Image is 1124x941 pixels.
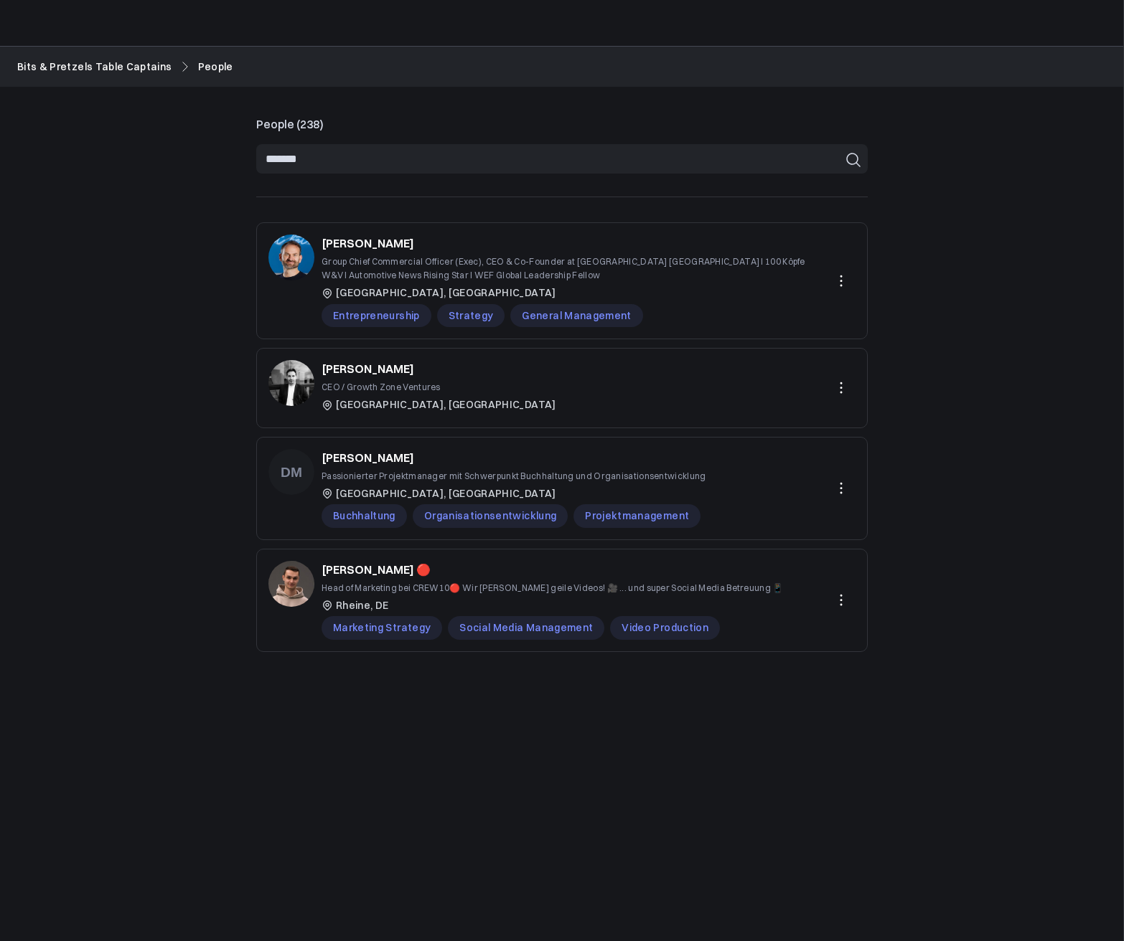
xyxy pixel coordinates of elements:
a: [PERSON_NAME] 🔴 [322,561,431,578]
img: DM [268,449,314,495]
p: Group Chief Commercial Officer (Exec), CEO & Co-Founder at [GEOGRAPHIC_DATA] [GEOGRAPHIC_DATA] I ... [322,255,821,282]
a: People [198,59,233,75]
span: Marketing Strategy [322,616,442,639]
span: Video Production [610,616,720,639]
span: General Management [510,304,642,327]
a: Bits & Pretzels Table Captains [17,59,172,75]
span: Social Media Management [448,616,604,639]
img: c419a0aa0f4ca8b506d7d8c5686852591677bbc1.jpg [268,235,314,280]
nav: Breadcrumb [17,59,1107,75]
p: People (238) [256,115,868,133]
p: Head of Marketing bei CREW10🔴 Wir [PERSON_NAME] geile Videos! 🎥 ... und super Social Media Betreu... [322,581,784,595]
a: [PERSON_NAME] [322,235,414,252]
p: Passionierter Projektmanager mit Schwerpunkt Buchhaltung und Organisationsentwicklung [322,469,706,483]
span: [GEOGRAPHIC_DATA], [GEOGRAPHIC_DATA] [336,397,556,412]
a: [PERSON_NAME] [322,360,414,377]
span: Strategy [437,304,505,327]
span: Organisationsentwicklung [413,504,568,527]
p: CEO / Growth Zone Ventures [322,380,556,394]
span: Buchhaltung [322,504,407,527]
span: [GEOGRAPHIC_DATA], [GEOGRAPHIC_DATA] [336,285,556,301]
span: Projektmanagement [573,504,701,527]
span: [GEOGRAPHIC_DATA], [GEOGRAPHIC_DATA] [336,486,556,501]
img: c12daf8e12bd39b58f4c053b6dc9873f92e2af8e.jpg [268,360,314,406]
a: [PERSON_NAME] [322,449,414,466]
span: Rheine, DE [336,597,389,613]
img: 62c20afffa851af945144a1054f8ded7e85a8258.jpg [268,561,314,607]
span: Entrepreneurship [322,304,431,327]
